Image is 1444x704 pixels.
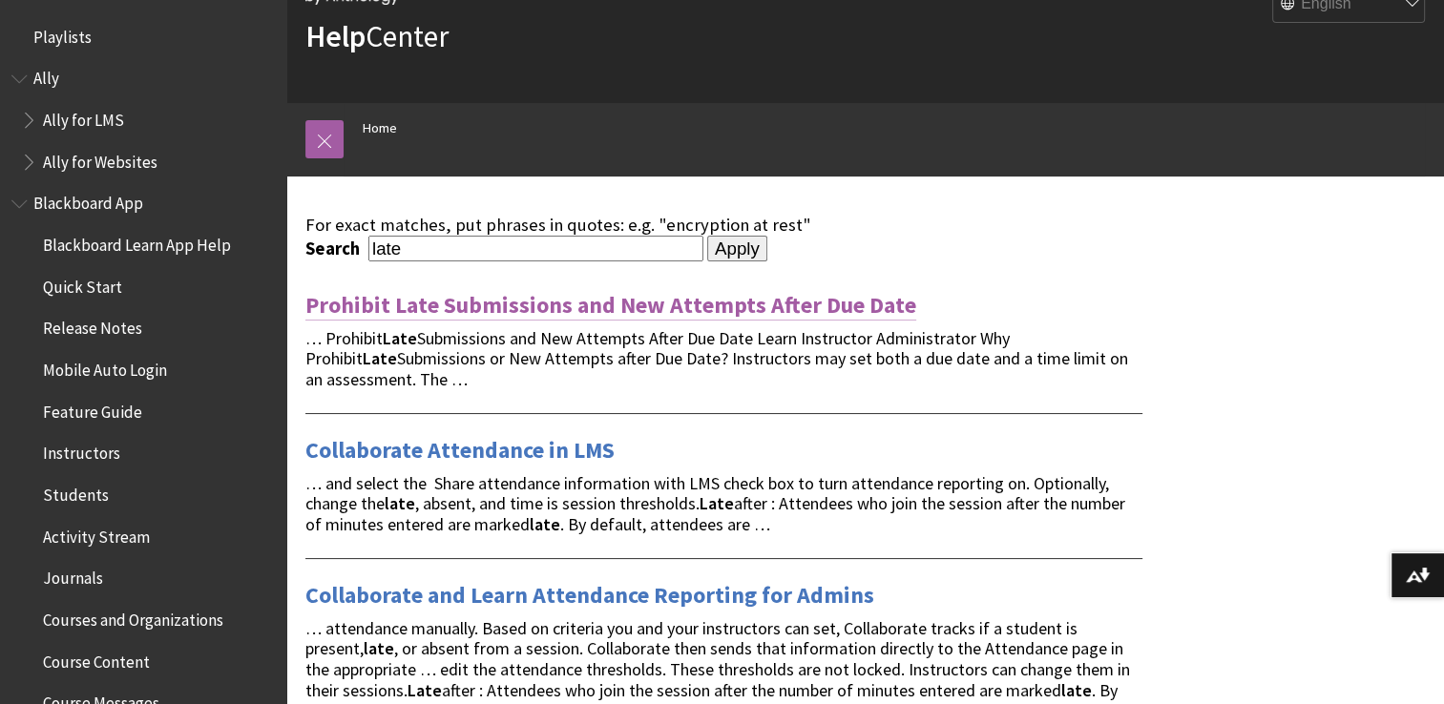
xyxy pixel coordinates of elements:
span: … and select the Share attendance information with LMS check box to turn attendance reporting on.... [305,472,1125,536]
span: Students [43,479,109,505]
strong: late [1061,679,1092,701]
strong: late [364,637,394,659]
span: … Prohibit Submissions and New Attempts After Due Date Learn Instructor Administrator Why Prohibi... [305,327,1128,391]
strong: late [385,492,415,514]
span: Activity Stream [43,521,150,547]
span: Quick Start [43,271,122,297]
span: Ally [33,63,59,89]
a: Prohibit Late Submissions and New Attempts After Due Date [305,290,916,321]
div: For exact matches, put phrases in quotes: e.g. "encryption at rest" [305,215,1142,236]
span: Journals [43,563,103,589]
span: Instructors [43,438,120,464]
span: Blackboard App [33,188,143,214]
span: Courses and Organizations [43,604,223,630]
nav: Book outline for Anthology Ally Help [11,63,275,178]
strong: Late [383,327,417,349]
span: Course Content [43,646,150,672]
input: Apply [707,236,767,262]
a: Collaborate Attendance in LMS [305,435,615,466]
strong: Late [363,347,397,369]
span: Ally for LMS [43,104,124,130]
a: Home [363,116,397,140]
a: Collaborate and Learn Attendance Reporting for Admins [305,580,874,611]
span: Mobile Auto Login [43,354,167,380]
strong: Late [700,492,734,514]
label: Search [305,238,365,259]
span: Feature Guide [43,396,142,422]
nav: Book outline for Playlists [11,21,275,53]
strong: Help [305,17,366,55]
strong: late [530,513,560,535]
span: Release Notes [43,313,142,339]
a: HelpCenter [305,17,449,55]
strong: Late [408,679,442,701]
span: Blackboard Learn App Help [43,229,231,255]
span: Ally for Websites [43,146,157,172]
span: Playlists [33,21,92,47]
